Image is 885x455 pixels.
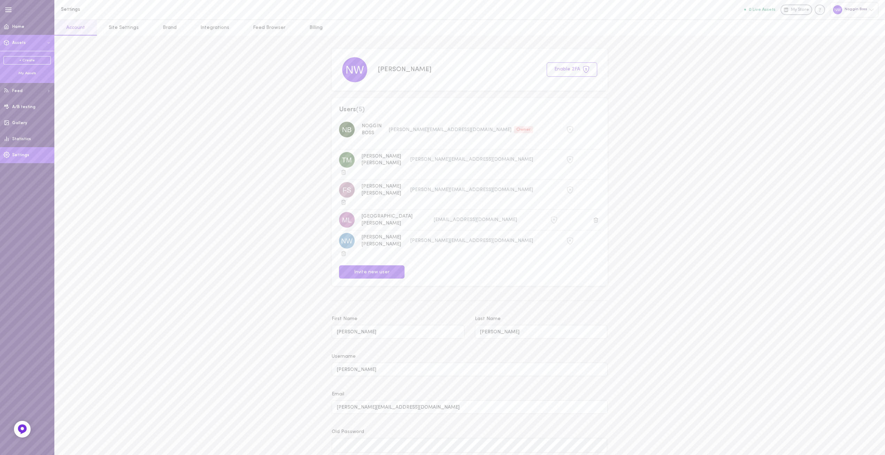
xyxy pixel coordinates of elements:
div: My Assets [3,71,51,76]
span: [PERSON_NAME] [PERSON_NAME] [362,154,401,166]
span: [PERSON_NAME] [PERSON_NAME] [362,235,401,247]
a: Integrations [188,20,241,36]
span: [PERSON_NAME] [378,66,431,73]
span: [PERSON_NAME][EMAIL_ADDRESS][DOMAIN_NAME] [389,127,511,132]
span: First Name [332,316,357,321]
a: Billing [298,20,334,36]
a: 0 Live Assets [744,7,780,12]
span: Users [339,105,600,114]
div: Owner [514,126,533,133]
button: 0 Live Assets [744,7,776,12]
a: Feed Browser [241,20,297,36]
input: Username [332,363,607,376]
span: Settings [12,153,29,157]
span: [PERSON_NAME][EMAIL_ADDRESS][DOMAIN_NAME] [410,157,533,162]
span: 2FA is not active [567,187,574,192]
img: Feedback Button [17,424,28,434]
span: 2FA is not active [567,238,574,243]
span: Statistics [12,137,31,141]
span: NOGGIN BOSS [362,123,382,136]
span: Old Password [332,429,364,434]
span: Username [332,354,356,359]
span: 2FA is not active [551,217,557,222]
span: Last Name [475,316,501,321]
input: First Name [332,325,464,339]
span: My Store [791,7,809,13]
div: Knowledge center [815,5,825,15]
h1: Settings [61,7,176,12]
span: Assets [12,41,26,45]
input: Email [332,400,607,414]
span: Email [332,392,344,397]
span: [GEOGRAPHIC_DATA] [PERSON_NAME] [362,214,413,226]
input: Last Name [475,325,608,339]
span: Gallery [12,121,27,125]
a: Account [54,20,97,36]
a: + Create [3,56,51,65]
a: Site Settings [97,20,151,36]
span: Home [12,25,24,29]
span: Feed [12,89,23,93]
button: Enable 2FA [547,62,597,77]
span: 2FA is not active [567,126,574,131]
span: A/B testing [12,105,36,109]
span: [EMAIL_ADDRESS][DOMAIN_NAME] [434,217,517,222]
div: Noggin Boss [830,2,878,17]
button: Invite new user [339,265,405,279]
input: Old Password [332,438,607,453]
span: [PERSON_NAME][EMAIL_ADDRESS][DOMAIN_NAME] [410,187,533,192]
span: ( 5 ) [356,106,365,113]
span: 2FA is not active [567,157,574,162]
span: [PERSON_NAME][EMAIL_ADDRESS][DOMAIN_NAME] [410,238,533,243]
span: [PERSON_NAME] [PERSON_NAME] [362,184,401,196]
a: My Store [780,5,812,15]
a: Brand [151,20,188,36]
